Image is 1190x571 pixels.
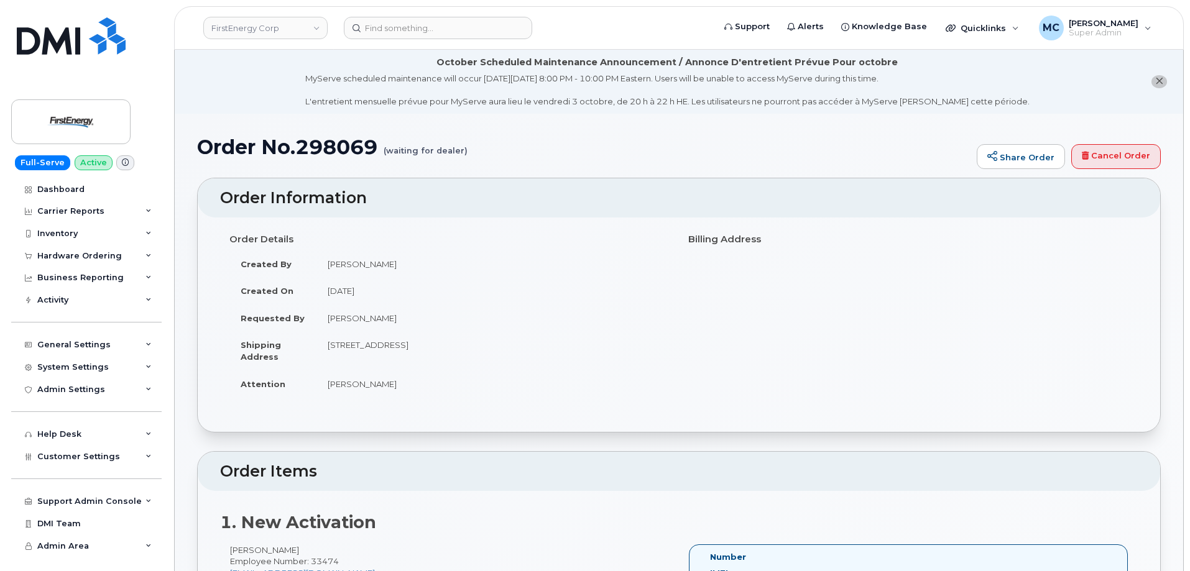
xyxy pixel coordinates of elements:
[241,379,285,389] strong: Attention
[220,190,1138,207] h2: Order Information
[316,370,670,398] td: [PERSON_NAME]
[384,136,468,155] small: (waiting for dealer)
[710,551,746,563] label: Number
[1071,144,1161,169] a: Cancel Order
[1151,75,1167,88] button: close notification
[1136,517,1181,562] iframe: Messenger Launcher
[316,304,670,332] td: [PERSON_NAME]
[688,234,1128,245] h4: Billing Address
[229,234,670,245] h4: Order Details
[241,286,293,296] strong: Created On
[241,259,292,269] strong: Created By
[977,144,1065,169] a: Share Order
[316,250,670,278] td: [PERSON_NAME]
[241,313,305,323] strong: Requested By
[230,556,339,566] span: Employee Number: 33474
[197,136,971,158] h1: Order No.298069
[220,463,1138,480] h2: Order Items
[220,512,376,532] strong: 1. New Activation
[305,73,1030,107] div: MyServe scheduled maintenance will occur [DATE][DATE] 8:00 PM - 10:00 PM Eastern. Users will be u...
[241,340,281,362] strong: Shipping Address
[316,331,670,370] td: [STREET_ADDRESS]
[436,56,898,69] div: October Scheduled Maintenance Announcement / Annonce D'entretient Prévue Pour octobre
[316,277,670,304] td: [DATE]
